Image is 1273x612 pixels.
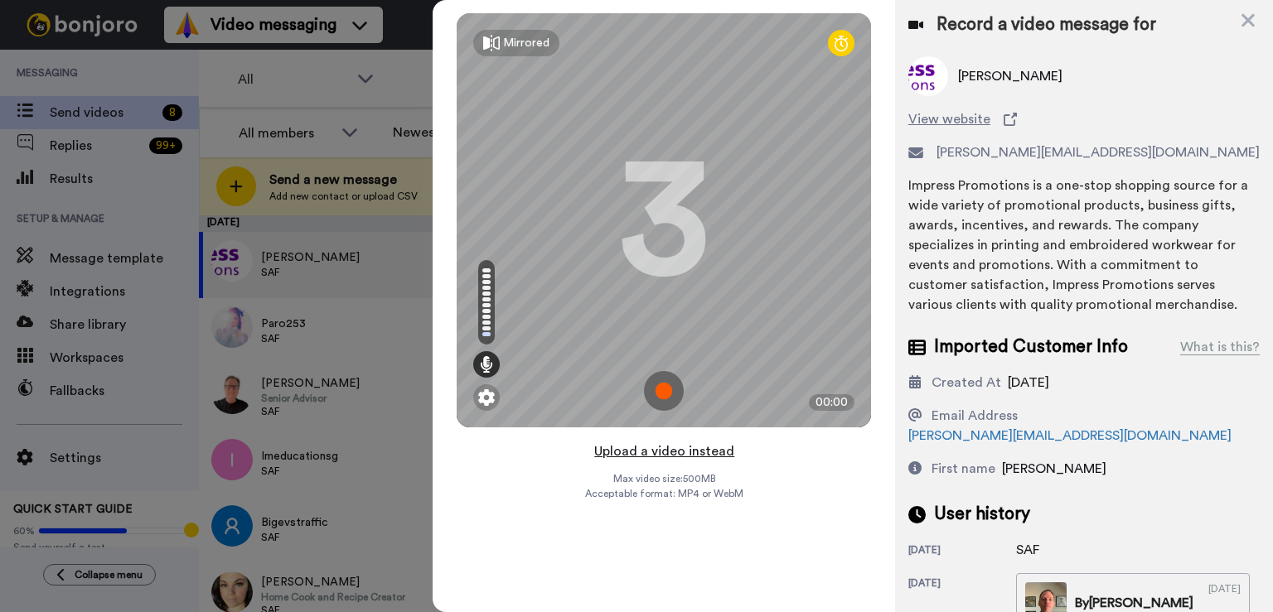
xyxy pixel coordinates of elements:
[937,142,1260,162] span: [PERSON_NAME][EMAIL_ADDRESS][DOMAIN_NAME]
[932,459,995,479] div: First name
[1016,540,1099,560] div: SAF
[908,543,1016,560] div: [DATE]
[1002,462,1106,475] span: [PERSON_NAME]
[478,389,495,406] img: ic_gear.svg
[644,371,684,411] img: ic_record_start.svg
[612,472,715,485] span: Max video size: 500 MB
[618,158,709,282] div: 3
[934,335,1128,359] span: Imported Customer Info
[1008,376,1049,389] span: [DATE]
[585,487,743,500] span: Acceptable format: MP4 or WebM
[809,394,854,411] div: 00:00
[932,406,1018,426] div: Email Address
[908,429,1232,442] a: [PERSON_NAME][EMAIL_ADDRESS][DOMAIN_NAME]
[908,109,1260,129] a: View website
[589,441,739,462] button: Upload a video instead
[908,109,990,129] span: View website
[934,502,1030,527] span: User history
[932,373,1001,393] div: Created At
[908,176,1260,315] div: Impress Promotions is a one-stop shopping source for a wide variety of promotional products, busi...
[1180,337,1260,357] div: What is this?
